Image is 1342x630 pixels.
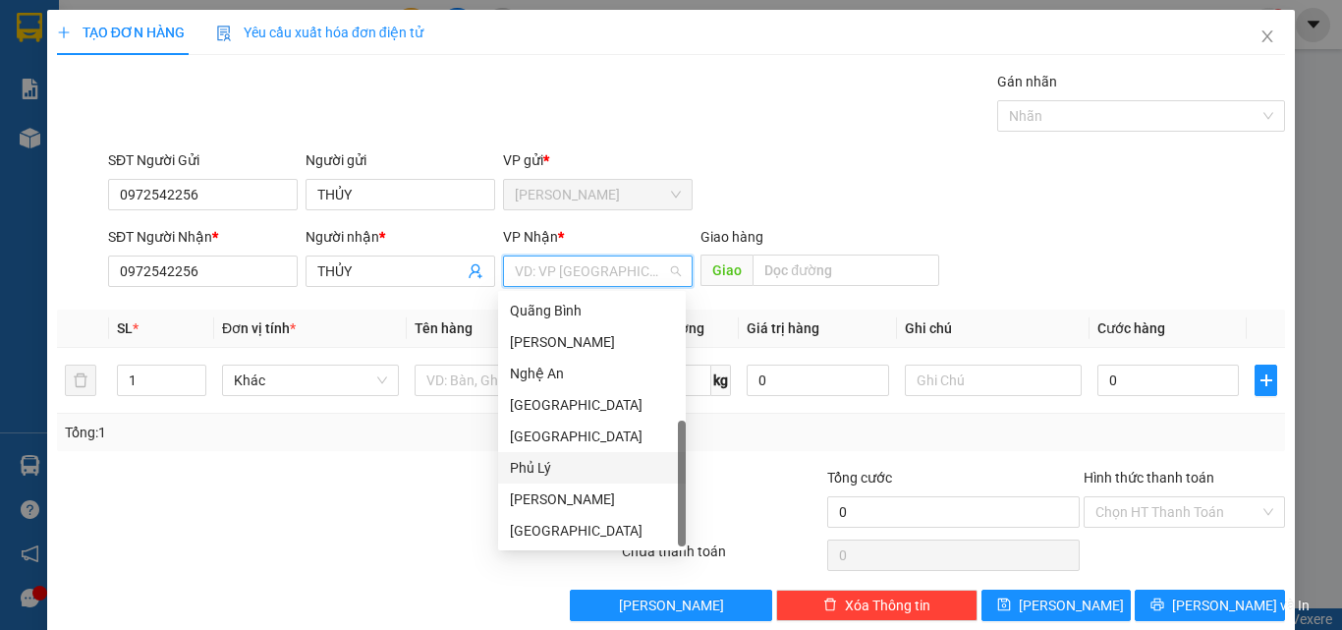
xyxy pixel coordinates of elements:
[711,365,731,396] span: kg
[498,452,686,484] div: Phủ Lý
[222,320,296,336] span: Đơn vị tính
[306,226,495,248] div: Người nhận
[620,541,825,575] div: Chưa thanh toán
[262,16,475,48] b: [DOMAIN_NAME]
[498,484,686,515] div: Bảo Lộc
[117,320,133,336] span: SL
[905,365,1082,396] input: Ghi Chú
[498,421,686,452] div: Ninh Bình
[234,366,387,395] span: Khác
[1259,29,1275,44] span: close
[747,365,888,396] input: 0
[306,149,495,171] div: Người gửi
[510,520,674,542] div: [GEOGRAPHIC_DATA]
[1255,365,1277,396] button: plus
[57,26,71,39] span: plus
[1172,595,1310,616] span: [PERSON_NAME] và In
[216,26,232,41] img: icon
[503,149,693,171] div: VP gửi
[108,149,298,171] div: SĐT Người Gửi
[700,229,763,245] span: Giao hàng
[510,394,674,416] div: [GEOGRAPHIC_DATA]
[510,363,674,384] div: Nghệ An
[897,310,1090,348] th: Ghi chú
[747,320,819,336] span: Giá trị hàng
[11,114,165,146] h2: BLC1510250002
[1019,595,1124,616] span: [PERSON_NAME]
[997,598,1011,613] span: save
[1084,470,1214,486] label: Hình thức thanh toán
[570,590,771,621] button: [PERSON_NAME]
[503,229,558,245] span: VP Nhận
[510,426,674,447] div: [GEOGRAPHIC_DATA]
[108,226,298,248] div: SĐT Người Nhận
[845,595,930,616] span: Xóa Thông tin
[498,358,686,389] div: Nghệ An
[510,457,674,479] div: Phủ Lý
[515,180,681,209] span: Bảo Lộc
[827,470,892,486] span: Tổng cước
[216,25,423,40] span: Yêu cầu xuất hóa đơn điện tử
[498,295,686,326] div: Quãng Bình
[700,255,753,286] span: Giao
[1240,10,1295,65] button: Close
[997,74,1057,89] label: Gán nhãn
[510,488,674,510] div: [PERSON_NAME]
[776,590,978,621] button: deleteXóa Thông tin
[468,263,483,279] span: user-add
[619,595,724,616] span: [PERSON_NAME]
[498,515,686,546] div: Đà Lạt
[753,255,939,286] input: Dọc đường
[1256,372,1276,388] span: plus
[415,320,473,336] span: Tên hàng
[103,114,566,182] h1: Giao dọc đường
[57,25,185,40] span: TẠO ĐƠN HÀNG
[981,590,1132,621] button: save[PERSON_NAME]
[1150,598,1164,613] span: printer
[510,300,674,321] div: Quãng Bình
[415,365,591,396] input: VD: Bàn, Ghế
[1135,590,1285,621] button: printer[PERSON_NAME] và In
[823,598,837,613] span: delete
[510,331,674,353] div: [PERSON_NAME]
[65,365,96,396] button: delete
[81,25,293,100] b: Công ty TNHH [PERSON_NAME]
[1097,320,1165,336] span: Cước hàng
[498,326,686,358] div: Hà Tĩnh
[65,422,520,443] div: Tổng: 1
[498,389,686,421] div: Thanh Hóa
